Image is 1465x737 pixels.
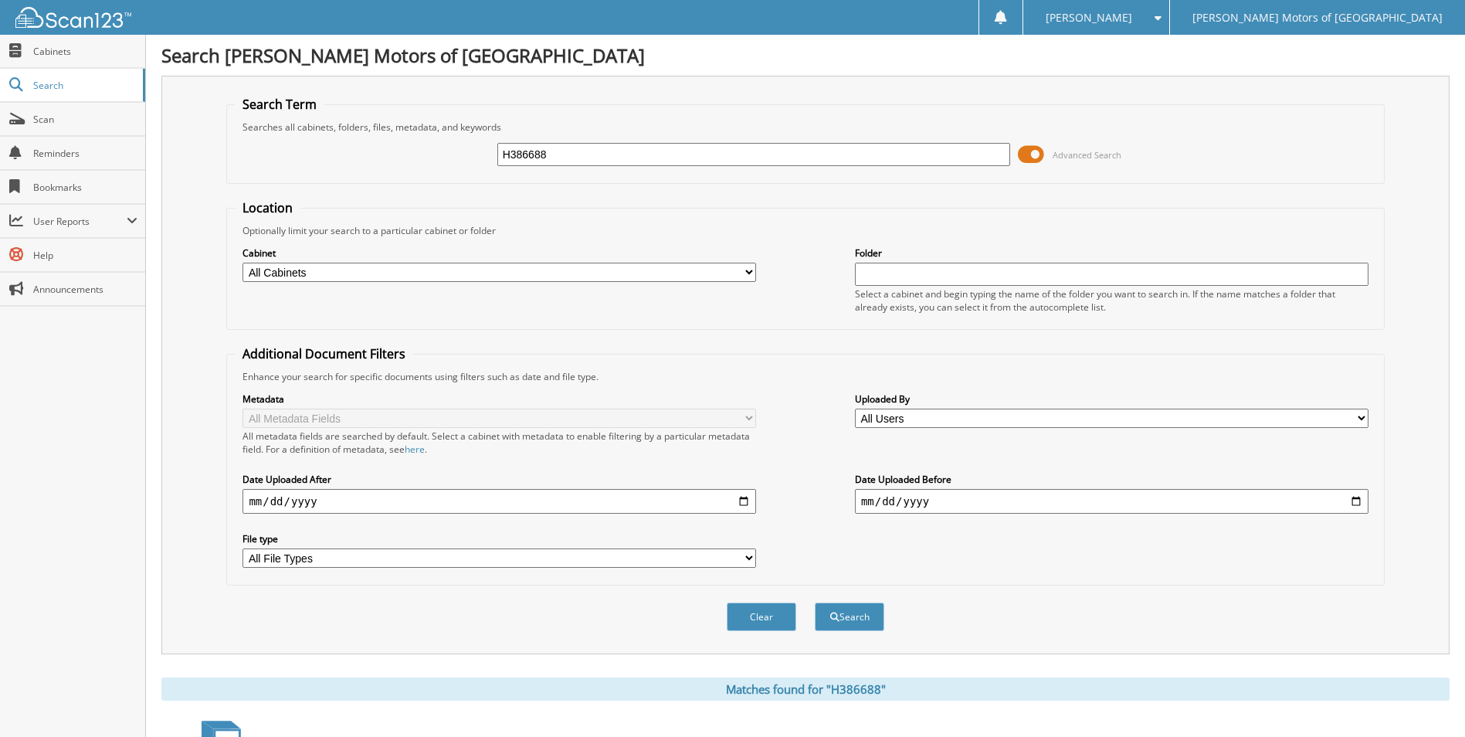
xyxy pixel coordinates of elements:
div: Searches all cabinets, folders, files, metadata, and keywords [235,121,1375,134]
span: Reminders [33,147,137,160]
legend: Location [235,199,300,216]
label: Cabinet [242,246,756,260]
span: User Reports [33,215,127,228]
a: here [405,443,425,456]
div: All metadata fields are searched by default. Select a cabinet with metadata to enable filtering b... [242,430,756,456]
h1: Search [PERSON_NAME] Motors of [GEOGRAPHIC_DATA] [161,42,1450,68]
label: Folder [855,246,1368,260]
label: Date Uploaded Before [855,473,1368,486]
label: File type [242,532,756,545]
button: Clear [727,603,796,631]
div: Matches found for "H386688" [161,678,1450,701]
span: Help [33,249,137,262]
span: Scan [33,113,137,126]
span: Announcements [33,283,137,296]
legend: Search Term [235,96,324,113]
div: Enhance your search for specific documents using filters such as date and file type. [235,370,1375,383]
label: Date Uploaded After [242,473,756,486]
legend: Additional Document Filters [235,345,413,362]
span: Cabinets [33,45,137,58]
span: Advanced Search [1053,149,1121,161]
span: [PERSON_NAME] Motors of [GEOGRAPHIC_DATA] [1192,13,1443,22]
div: Optionally limit your search to a particular cabinet or folder [235,224,1375,237]
button: Search [815,603,884,631]
span: Bookmarks [33,181,137,194]
label: Metadata [242,392,756,406]
input: start [242,489,756,514]
div: Select a cabinet and begin typing the name of the folder you want to search in. If the name match... [855,287,1368,314]
img: scan123-logo-white.svg [15,7,131,28]
input: end [855,489,1368,514]
span: [PERSON_NAME] [1046,13,1132,22]
label: Uploaded By [855,392,1368,406]
span: Search [33,79,135,92]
